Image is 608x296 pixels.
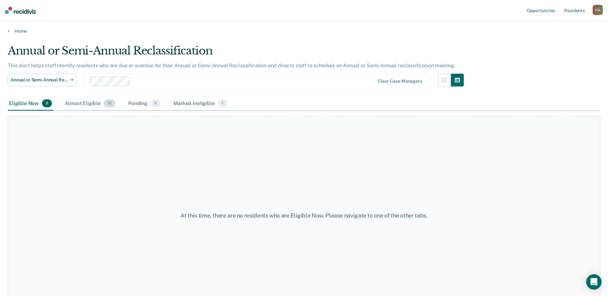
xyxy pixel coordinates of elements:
[8,62,455,69] p: This alert helps staff identify residents who are due or overdue for their Annual or Semi-Annual ...
[127,97,162,111] div: Pending0
[8,97,53,111] div: Eligible Now0
[151,99,161,108] span: 0
[156,212,452,219] div: At this time, there are no residents who are Eligible Now. Please navigate to one of the other tabs.
[11,77,68,83] span: Annual or Semi-Annual Reclassification
[378,78,422,84] div: Clear case managers
[63,97,117,111] div: Almost Eligible12
[586,274,602,290] div: Open Intercom Messenger
[42,99,52,108] span: 0
[104,99,115,108] span: 12
[593,5,603,15] button: HA
[8,28,600,34] a: Home
[172,97,229,111] div: Marked Ineligible1
[5,7,36,14] img: Recidiviz
[8,44,464,62] div: Annual or Semi-Annual Reclassification
[593,5,603,15] div: H A
[218,99,227,108] span: 1
[8,74,76,86] button: Annual or Semi-Annual Reclassification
